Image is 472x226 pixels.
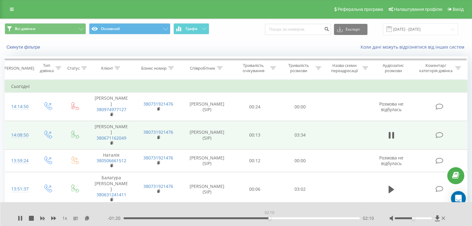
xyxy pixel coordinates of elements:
button: Основний [89,23,170,34]
span: Вихід [453,7,464,12]
span: Налаштування профілю [394,7,442,12]
a: Коли дані можуть відрізнятися вiд інших систем [361,44,467,50]
span: Реферальна програма [338,7,383,12]
div: Бізнес номер [141,66,167,71]
td: 00:12 [232,149,277,172]
button: Експорт [334,24,367,35]
div: Статус [67,66,80,71]
div: Аудіозапис розмови [375,63,411,73]
span: Графік [186,27,198,31]
div: 02:10 [263,208,276,217]
span: Всі дзвінки [15,26,35,31]
div: Accessibility label [412,217,414,219]
span: Розмова не відбулась [379,155,403,166]
td: [PERSON_NAME] [88,121,135,150]
input: Пошук за номером [265,24,331,35]
button: Графік [173,23,209,34]
span: - 01:20 [108,215,124,221]
td: 00:13 [232,121,277,150]
span: Розмова не відбулась [379,101,403,112]
td: Наталія [88,149,135,172]
a: 380731921476 [143,101,173,107]
button: Всі дзвінки [5,23,86,34]
div: Open Intercom Messenger [451,191,466,206]
span: 1 x [62,215,67,221]
a: 380731921476 [143,129,173,135]
div: Accessibility label [268,217,271,219]
div: Співробітник [190,66,215,71]
div: Тип дзвінка [39,63,54,73]
div: Клієнт [101,66,113,71]
td: [PERSON_NAME] (SIP) [182,121,232,150]
a: 380731921476 [143,155,173,161]
td: Балагура [PERSON_NAME] [88,172,135,206]
div: Тривалість розмови [283,63,314,73]
div: 13:59:24 [11,155,28,167]
button: Скинути фільтри [5,44,43,50]
div: 14:14:50 [11,101,28,113]
a: 380974977127 [97,106,126,112]
td: [PERSON_NAME] (SIP) [182,149,232,172]
a: 380671162049 [97,135,126,141]
a: 380506661512 [97,158,126,163]
div: 13:51:37 [11,183,28,195]
td: Сьогодні [5,80,467,93]
td: [PERSON_NAME] [88,93,135,121]
div: Назва схеми переадресації [328,63,361,73]
a: 380631241411 [97,192,126,198]
div: Тривалість очікування [238,63,269,73]
td: 03:34 [277,121,322,150]
a: 380731921476 [143,183,173,189]
td: 03:02 [277,172,322,206]
div: [PERSON_NAME] [3,66,34,71]
td: 00:06 [232,172,277,206]
div: Коментар/категорія дзвінка [417,63,454,73]
td: [PERSON_NAME] (SIP) [182,172,232,206]
td: 00:00 [277,93,322,121]
td: 00:24 [232,93,277,121]
td: [PERSON_NAME] (SIP) [182,93,232,121]
div: 14:08:50 [11,129,28,141]
span: 02:10 [363,215,374,221]
td: 00:00 [277,149,322,172]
